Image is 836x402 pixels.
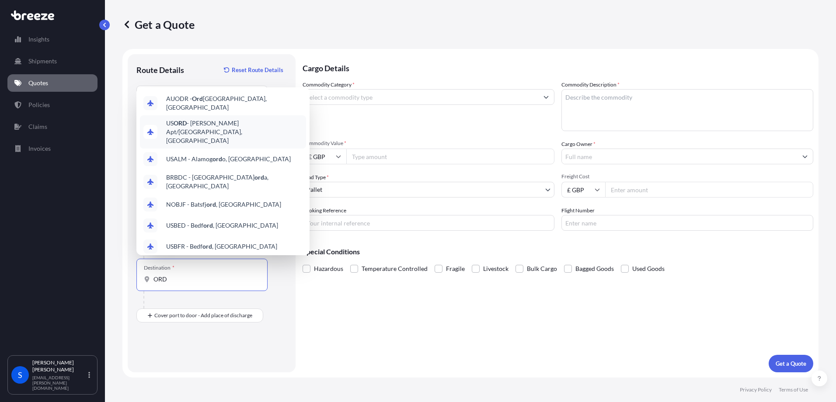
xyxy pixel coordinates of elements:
label: Flight Number [561,206,595,215]
p: Route Details [136,65,184,75]
span: Commodity Value [303,140,554,147]
span: NOBJF - Batsfj , [GEOGRAPHIC_DATA] [166,200,281,209]
span: Livestock [483,262,509,275]
span: Cover port to door - Add place of discharge [154,311,252,320]
p: Quotes [28,79,48,87]
b: ORD [174,119,187,127]
button: Show suggestions [538,89,554,105]
p: Shipments [28,57,57,66]
span: USBED - Bedf , [GEOGRAPHIC_DATA] [166,221,278,230]
b: ord [206,201,216,208]
input: Destination [153,275,257,284]
span: USBFR - Bedf , [GEOGRAPHIC_DATA] [166,242,277,251]
b: ord [203,222,213,229]
div: Show suggestions [136,87,310,255]
span: Bulk Cargo [527,262,557,275]
span: Pallet [307,185,322,194]
span: Fragile [446,262,465,275]
label: Booking Reference [303,206,346,215]
span: Hazardous [314,262,343,275]
p: [PERSON_NAME] [PERSON_NAME] [32,359,87,373]
label: Commodity Category [303,80,355,89]
span: Load Type [303,173,329,182]
p: Reset Route Details [232,66,283,74]
span: S [18,371,22,379]
b: Ord [192,95,203,102]
span: Temperature Controlled [362,262,428,275]
span: Bagged Goods [575,262,614,275]
button: Show suggestions [797,149,813,164]
p: Invoices [28,144,51,153]
p: Privacy Policy [740,386,772,393]
input: Enter amount [605,182,813,198]
span: AUODR - [GEOGRAPHIC_DATA], [GEOGRAPHIC_DATA] [166,94,303,112]
div: Destination [144,264,174,271]
span: Used Goods [632,262,665,275]
b: ord [212,155,222,163]
b: ord [202,243,212,250]
p: Insights [28,35,49,44]
span: BRBDC - [GEOGRAPHIC_DATA] a, [GEOGRAPHIC_DATA] [166,173,303,191]
p: Get a Quote [776,359,806,368]
p: Get a Quote [122,17,195,31]
p: Cargo Details [303,54,813,80]
p: Policies [28,100,50,109]
b: ord [254,173,264,181]
label: Commodity Description [561,80,620,89]
span: Freight Cost [561,173,813,180]
span: US - [PERSON_NAME] Apt/[GEOGRAPHIC_DATA], [GEOGRAPHIC_DATA] [166,119,303,145]
p: Special Conditions [303,248,813,255]
p: [EMAIL_ADDRESS][PERSON_NAME][DOMAIN_NAME] [32,375,87,391]
input: Enter name [561,215,813,231]
p: Terms of Use [779,386,808,393]
input: Select a commodity type [303,89,538,105]
input: Full name [562,149,797,164]
label: Cargo Owner [561,140,596,149]
input: Type amount [346,149,554,164]
input: Your internal reference [303,215,554,231]
p: Claims [28,122,47,131]
span: USALM - Alamog o, [GEOGRAPHIC_DATA] [166,155,291,163]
